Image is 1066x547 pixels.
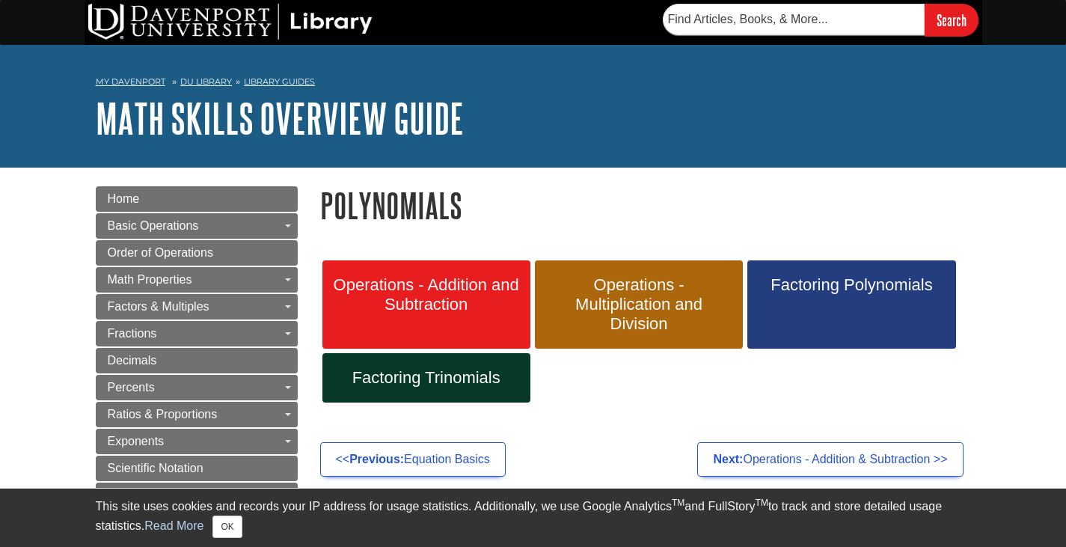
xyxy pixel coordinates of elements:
[322,260,530,349] a: Operations - Addition and Subtraction
[108,381,155,394] span: Percents
[334,275,519,314] span: Operations - Addition and Subtraction
[96,186,298,212] a: Home
[747,260,955,349] a: Factoring Polynomials
[96,267,298,293] a: Math Properties
[108,435,165,447] span: Exponents
[96,402,298,427] a: Ratios & Proportions
[697,442,963,477] a: Next:Operations - Addition & Subtraction >>
[96,294,298,320] a: Factors & Multiples
[108,219,199,232] span: Basic Operations
[925,4,978,36] input: Search
[713,453,743,465] strong: Next:
[108,327,157,340] span: Fractions
[108,300,209,313] span: Factors & Multiples
[759,275,944,295] span: Factoring Polynomials
[546,275,732,334] span: Operations - Multiplication and Division
[108,462,203,474] span: Scientific Notation
[663,4,978,36] form: Searches DU Library's articles, books, and more
[96,498,971,538] div: This site uses cookies and records your IP address for usage statistics. Additionally, we use Goo...
[212,516,242,538] button: Close
[96,483,298,508] a: Averages
[96,321,298,346] a: Fractions
[144,519,203,532] a: Read More
[320,186,971,224] h1: Polynomials
[88,4,373,40] img: DU Library
[108,192,140,205] span: Home
[535,260,743,349] a: Operations - Multiplication and Division
[334,368,519,388] span: Factoring Trinomials
[108,273,192,286] span: Math Properties
[96,95,464,141] a: Math Skills Overview Guide
[108,354,157,367] span: Decimals
[663,4,925,35] input: Find Articles, Books, & More...
[108,408,218,421] span: Ratios & Proportions
[672,498,684,508] sup: TM
[96,72,971,96] nav: breadcrumb
[320,442,506,477] a: <<Previous:Equation Basics
[349,453,404,465] strong: Previous:
[96,240,298,266] a: Order of Operations
[96,456,298,481] a: Scientific Notation
[96,213,298,239] a: Basic Operations
[96,348,298,373] a: Decimals
[96,76,165,88] a: My Davenport
[244,76,315,87] a: Library Guides
[756,498,768,508] sup: TM
[96,375,298,400] a: Percents
[108,246,213,259] span: Order of Operations
[96,429,298,454] a: Exponents
[180,76,232,87] a: DU Library
[322,353,530,403] a: Factoring Trinomials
